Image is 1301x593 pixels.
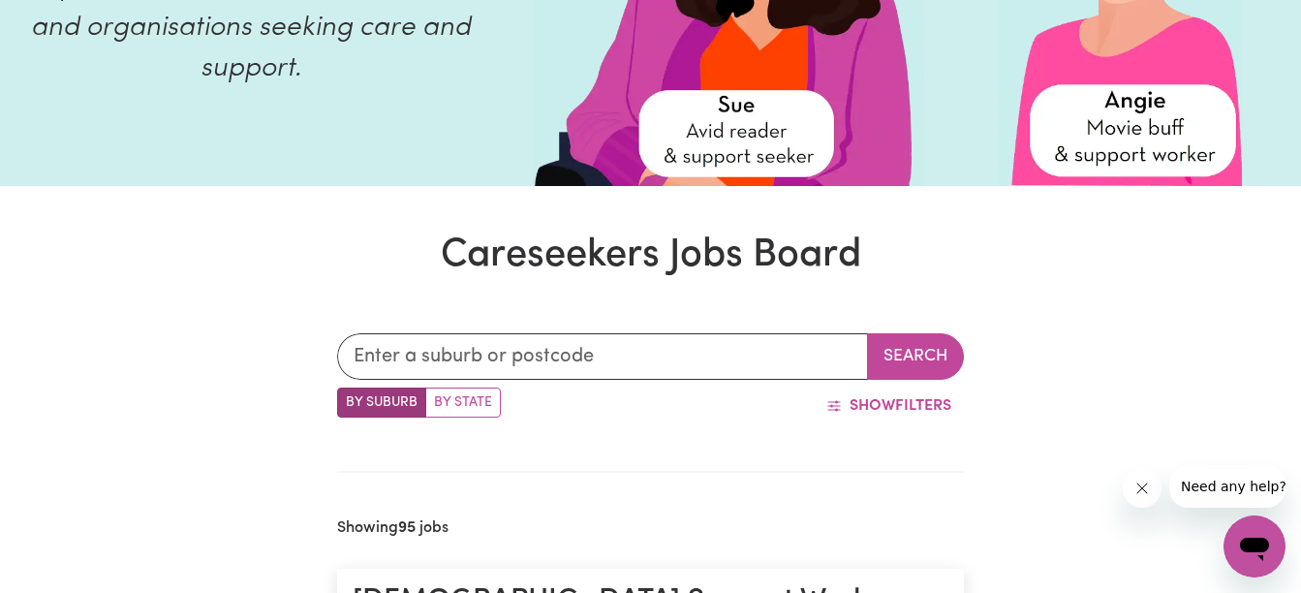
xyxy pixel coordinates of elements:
h2: Showing jobs [337,519,449,538]
iframe: Close message [1123,469,1162,508]
b: 95 [398,520,416,536]
iframe: Message from company [1169,465,1286,508]
button: Search [867,333,964,380]
input: Enter a suburb or postcode [337,333,869,380]
label: Search by suburb/post code [337,388,426,418]
label: Search by state [425,388,501,418]
button: ShowFilters [814,388,964,424]
span: Show [850,398,895,414]
iframe: Button to launch messaging window [1224,515,1286,577]
span: Need any help? [12,14,117,29]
